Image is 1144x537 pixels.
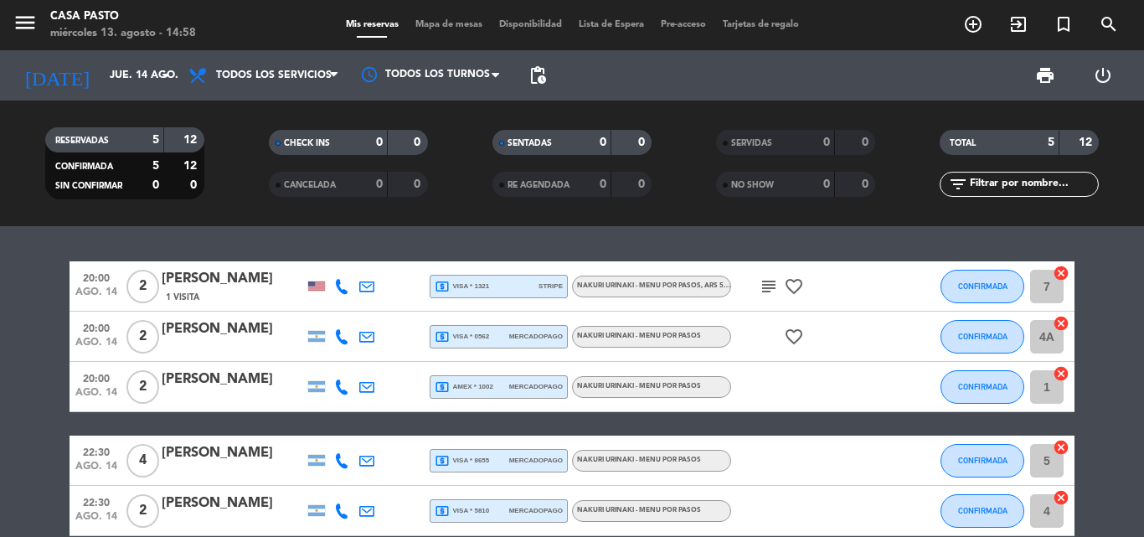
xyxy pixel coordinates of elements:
[284,139,330,147] span: CHECK INS
[1053,365,1069,382] i: cancel
[216,70,332,81] span: Todos los servicios
[75,461,117,480] span: ago. 14
[13,57,101,94] i: [DATE]
[75,492,117,511] span: 22:30
[577,282,740,289] span: NAKURI URINAKI - MENU POR PASOS
[508,139,552,147] span: SENTADAS
[162,369,304,390] div: [PERSON_NAME]
[570,20,652,29] span: Lista de Espera
[1074,50,1131,101] div: LOG OUT
[13,10,38,41] button: menu
[652,20,714,29] span: Pre-acceso
[435,329,450,344] i: local_atm
[940,494,1024,528] button: CONFIRMADA
[823,137,830,148] strong: 0
[75,318,117,337] span: 20:00
[50,8,196,25] div: Casa Pasto
[940,320,1024,354] button: CONFIRMADA
[1048,137,1054,148] strong: 5
[1053,439,1069,456] i: cancel
[55,182,122,190] span: SIN CONFIRMAR
[948,174,968,194] i: filter_list
[435,279,489,294] span: visa * 1321
[577,383,701,390] span: NAKURI URINAKI - MENU POR PASOS
[152,179,159,191] strong: 0
[950,139,976,147] span: TOTAL
[600,178,606,190] strong: 0
[509,505,563,516] span: mercadopago
[958,456,1007,465] span: CONFIRMADA
[958,506,1007,515] span: CONFIRMADA
[414,137,424,148] strong: 0
[338,20,407,29] span: Mis reservas
[862,137,872,148] strong: 0
[600,137,606,148] strong: 0
[156,65,176,85] i: arrow_drop_down
[284,181,336,189] span: CANCELADA
[539,281,563,292] span: stripe
[509,331,563,342] span: mercadopago
[126,444,159,478] span: 4
[13,10,38,35] i: menu
[414,178,424,190] strong: 0
[126,494,159,528] span: 2
[1035,65,1055,85] span: print
[435,503,450,519] i: local_atm
[75,387,117,406] span: ago. 14
[1053,265,1069,281] i: cancel
[731,181,774,189] span: NO SHOW
[75,368,117,387] span: 20:00
[376,137,383,148] strong: 0
[126,370,159,404] span: 2
[577,333,701,339] span: NAKURI URINAKI - MENU POR PASOS
[1099,14,1119,34] i: search
[75,511,117,530] span: ago. 14
[958,281,1007,291] span: CONFIRMADA
[166,291,199,304] span: 1 Visita
[968,175,1098,194] input: Filtrar por nombre...
[435,503,489,519] span: visa * 5810
[509,381,563,392] span: mercadopago
[940,370,1024,404] button: CONFIRMADA
[435,380,493,395] span: amex * 1002
[162,268,304,290] div: [PERSON_NAME]
[528,65,548,85] span: pending_actions
[958,382,1007,391] span: CONFIRMADA
[50,25,196,42] div: miércoles 13. agosto - 14:58
[577,507,701,514] span: NAKURI URINAKI - MENU POR PASOS
[784,327,804,347] i: favorite_border
[55,137,109,145] span: RESERVADAS
[55,163,113,171] span: CONFIRMADA
[1053,315,1069,332] i: cancel
[701,282,740,289] span: , ARS 50000
[376,178,383,190] strong: 0
[784,276,804,297] i: favorite_border
[162,318,304,340] div: [PERSON_NAME]
[1093,65,1113,85] i: power_settings_new
[491,20,570,29] span: Disponibilidad
[183,160,200,172] strong: 12
[435,380,450,395] i: local_atm
[75,267,117,287] span: 20:00
[190,179,200,191] strong: 0
[958,332,1007,341] span: CONFIRMADA
[435,453,489,468] span: visa * 8655
[823,178,830,190] strong: 0
[435,279,450,294] i: local_atm
[940,444,1024,478] button: CONFIRMADA
[638,137,648,148] strong: 0
[1079,137,1095,148] strong: 12
[407,20,491,29] span: Mapa de mesas
[435,453,450,468] i: local_atm
[75,287,117,306] span: ago. 14
[162,493,304,514] div: [PERSON_NAME]
[162,442,304,464] div: [PERSON_NAME]
[577,457,701,463] span: NAKURI URINAKI - MENU POR PASOS
[152,134,159,146] strong: 5
[183,134,200,146] strong: 12
[1054,14,1074,34] i: turned_in_not
[638,178,648,190] strong: 0
[75,337,117,356] span: ago. 14
[940,270,1024,303] button: CONFIRMADA
[75,441,117,461] span: 22:30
